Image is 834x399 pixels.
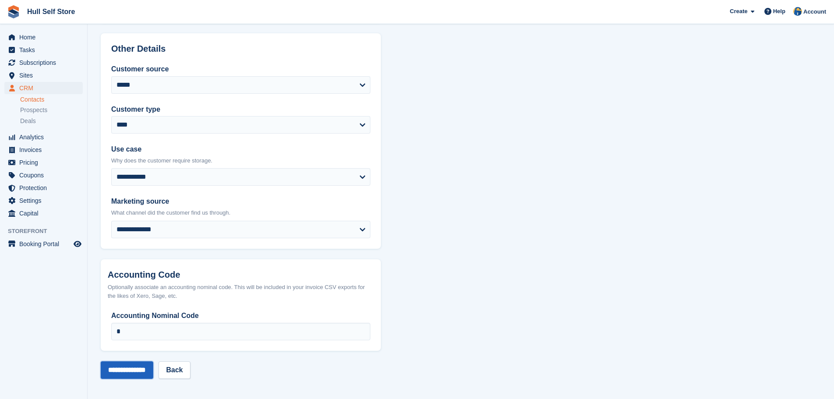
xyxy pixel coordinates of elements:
a: menu [4,131,83,143]
a: Hull Self Store [24,4,78,19]
span: Home [19,31,72,43]
a: menu [4,69,83,81]
span: Invoices [19,144,72,156]
a: menu [4,238,83,250]
label: Use case [111,144,370,155]
a: menu [4,56,83,69]
span: Analytics [19,131,72,143]
label: Accounting Nominal Code [111,311,370,321]
span: Capital [19,207,72,219]
a: menu [4,156,83,169]
a: menu [4,31,83,43]
h2: Other Details [111,44,370,54]
span: Sites [19,69,72,81]
span: Account [803,7,826,16]
img: stora-icon-8386f47178a22dfd0bd8f6a31ec36ba5ce8667c1dd55bd0f319d3a0aa187defe.svg [7,5,20,18]
label: Customer source [111,64,370,74]
p: Why does the customer require storage. [111,156,370,165]
a: menu [4,169,83,181]
a: Contacts [20,95,83,104]
span: Prospects [20,106,47,114]
h2: Accounting Code [108,270,374,280]
span: Storefront [8,227,87,236]
a: menu [4,182,83,194]
span: Deals [20,117,36,125]
a: Deals [20,117,83,126]
span: CRM [19,82,72,94]
a: menu [4,44,83,56]
span: Pricing [19,156,72,169]
span: Coupons [19,169,72,181]
span: Create [730,7,747,16]
a: Prospects [20,106,83,115]
a: menu [4,82,83,94]
label: Customer type [111,104,370,115]
label: Marketing source [111,196,370,207]
a: menu [4,207,83,219]
a: menu [4,194,83,207]
div: Optionally associate an accounting nominal code. This will be included in your invoice CSV export... [108,283,374,300]
a: Preview store [72,239,83,249]
span: Settings [19,194,72,207]
span: Subscriptions [19,56,72,69]
a: Back [158,361,190,379]
span: Protection [19,182,72,194]
a: menu [4,144,83,156]
p: What channel did the customer find us through. [111,208,370,217]
img: Hull Self Store [793,7,802,16]
span: Booking Portal [19,238,72,250]
span: Tasks [19,44,72,56]
span: Help [773,7,785,16]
